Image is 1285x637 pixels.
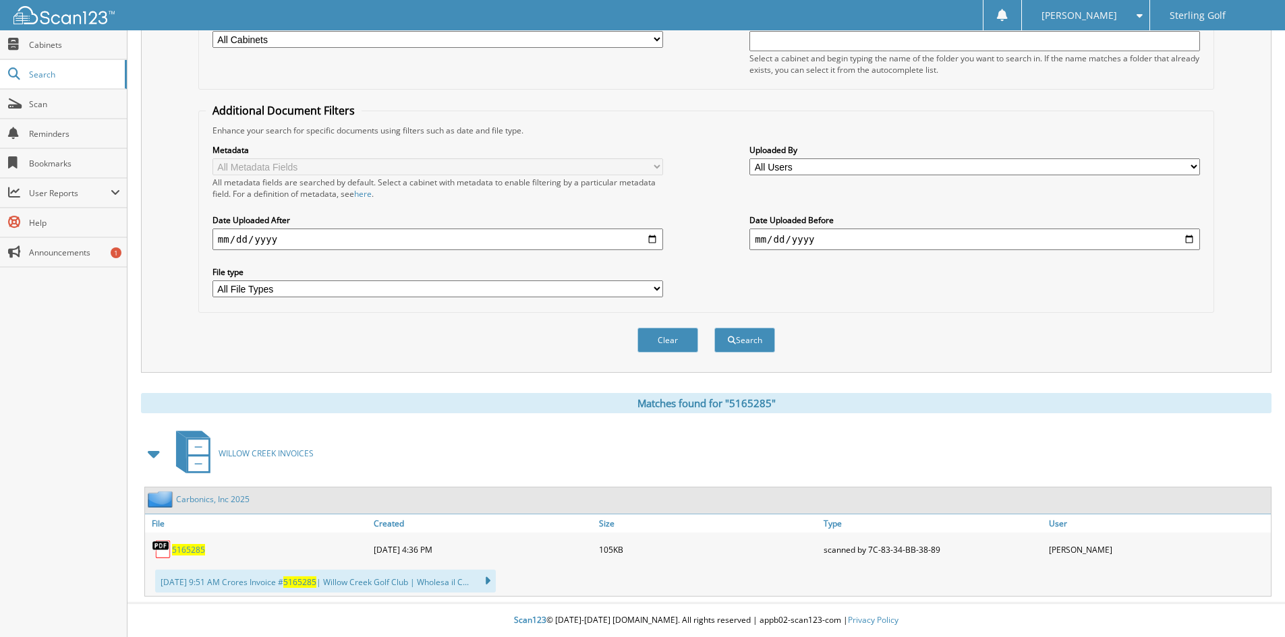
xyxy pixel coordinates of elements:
[212,177,663,200] div: All metadata fields are searched by default. Select a cabinet with metadata to enable filtering b...
[749,144,1200,156] label: Uploaded By
[1046,536,1271,563] div: [PERSON_NAME]
[212,214,663,226] label: Date Uploaded After
[212,229,663,250] input: start
[283,576,316,588] span: 5165285
[29,158,120,169] span: Bookmarks
[212,144,663,156] label: Metadata
[29,217,120,229] span: Help
[172,544,205,555] a: 5165285
[141,393,1272,413] div: Matches found for "5165285"
[1046,514,1271,533] a: User
[820,514,1046,533] a: Type
[13,6,115,24] img: scan123-logo-white.svg
[29,39,120,51] span: Cabinets
[820,536,1046,563] div: scanned by 7C-83-34-BB-38-89
[127,604,1285,637] div: © [DATE]-[DATE] [DOMAIN_NAME]. All rights reserved | appb02-scan123-com |
[168,427,314,480] a: WILLOW CREEK INVOICES
[596,514,821,533] a: Size
[29,69,118,80] span: Search
[111,247,121,258] div: 1
[29,128,120,140] span: Reminders
[219,448,314,459] span: WILLOW CREEK INVOICES
[637,328,698,353] button: Clear
[176,493,250,505] a: Carbonics, Inc 2025
[145,514,370,533] a: File
[370,536,596,563] div: [DATE] 4:36 PM
[206,125,1207,136] div: Enhance your search for specific documents using filters such as date and file type.
[206,103,362,118] legend: Additional Document Filters
[29,187,111,199] span: User Reports
[1041,11,1117,20] span: [PERSON_NAME]
[212,266,663,278] label: File type
[749,53,1200,75] div: Select a cabinet and begin typing the name of the folder you want to search in. If the name match...
[714,328,775,353] button: Search
[749,214,1200,226] label: Date Uploaded Before
[29,98,120,110] span: Scan
[1170,11,1226,20] span: Sterling Golf
[596,536,821,563] div: 105KB
[155,570,496,593] div: [DATE] 9:51 AM Crores Invoice # | Willow Creek Golf Club | Wholesa il C...
[749,229,1200,250] input: end
[152,539,172,559] img: PDF.png
[370,514,596,533] a: Created
[848,614,898,626] a: Privacy Policy
[29,247,120,258] span: Announcements
[354,188,372,200] a: here
[514,614,546,626] span: Scan123
[148,491,176,508] img: folder2.png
